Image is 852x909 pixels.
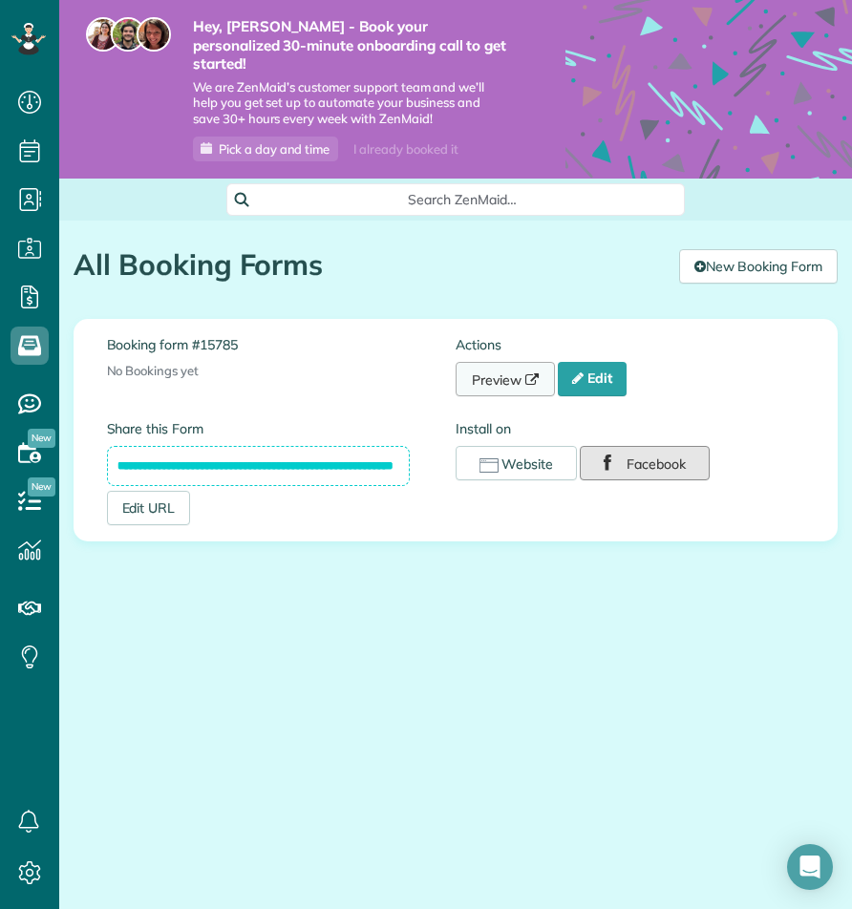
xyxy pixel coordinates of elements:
div: Open Intercom Messenger [787,844,833,890]
span: New [28,429,55,448]
a: Pick a day and time [193,137,338,161]
span: We are ZenMaid’s customer support team and we’ll help you get set up to automate your business an... [193,79,508,128]
label: Install on [456,419,805,438]
label: Actions [456,335,805,354]
a: Edit URL [107,491,191,525]
span: Pick a day and time [219,141,330,157]
h1: All Booking Forms [74,249,665,281]
a: Edit [558,362,627,396]
span: New [28,477,55,497]
strong: Hey, [PERSON_NAME] - Book your personalized 30-minute onboarding call to get started! [193,17,508,74]
a: Preview [456,362,555,396]
button: Website [456,446,577,480]
a: New Booking Form [679,249,838,284]
img: jorge-587dff0eeaa6aab1f244e6dc62b8924c3b6ad411094392a53c71c6c4a576187d.jpg [111,17,145,52]
span: No Bookings yet [107,363,199,378]
label: Share this Form [107,419,411,438]
img: michelle-19f622bdf1676172e81f8f8fba1fb50e276960ebfe0243fe18214015130c80e4.jpg [137,17,171,52]
label: Booking form #15785 [107,335,457,354]
div: I already booked it [342,137,469,161]
img: maria-72a9807cf96188c08ef61303f053569d2e2a8a1cde33d635c8a3ac13582a053d.jpg [86,17,120,52]
button: Facebook [580,446,710,480]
